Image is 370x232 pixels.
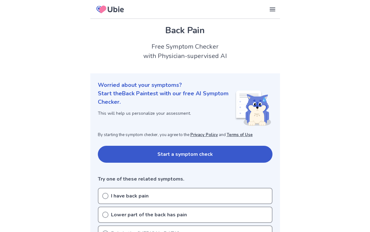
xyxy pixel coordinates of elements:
p: Start the Back Pain test with our free AI Symptom Checker. [98,89,235,106]
p: I have back pain [111,192,149,200]
p: Try one of these related symptoms. [98,175,272,183]
a: Privacy Policy [190,132,218,138]
button: Start a symptom check [98,146,272,163]
a: Terms of Use [227,132,253,138]
p: This will help us personalize your assessment. [98,110,235,117]
h2: Free Symptom Checker with Physician-supervised AI [90,42,280,61]
p: Worried about your symptoms? [98,81,272,89]
h1: Back Pain [98,24,272,37]
p: By starting the symptom checker, you agree to the and [98,132,272,138]
p: Lower part of the back has pain [111,211,187,219]
img: Shiba [235,91,271,126]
